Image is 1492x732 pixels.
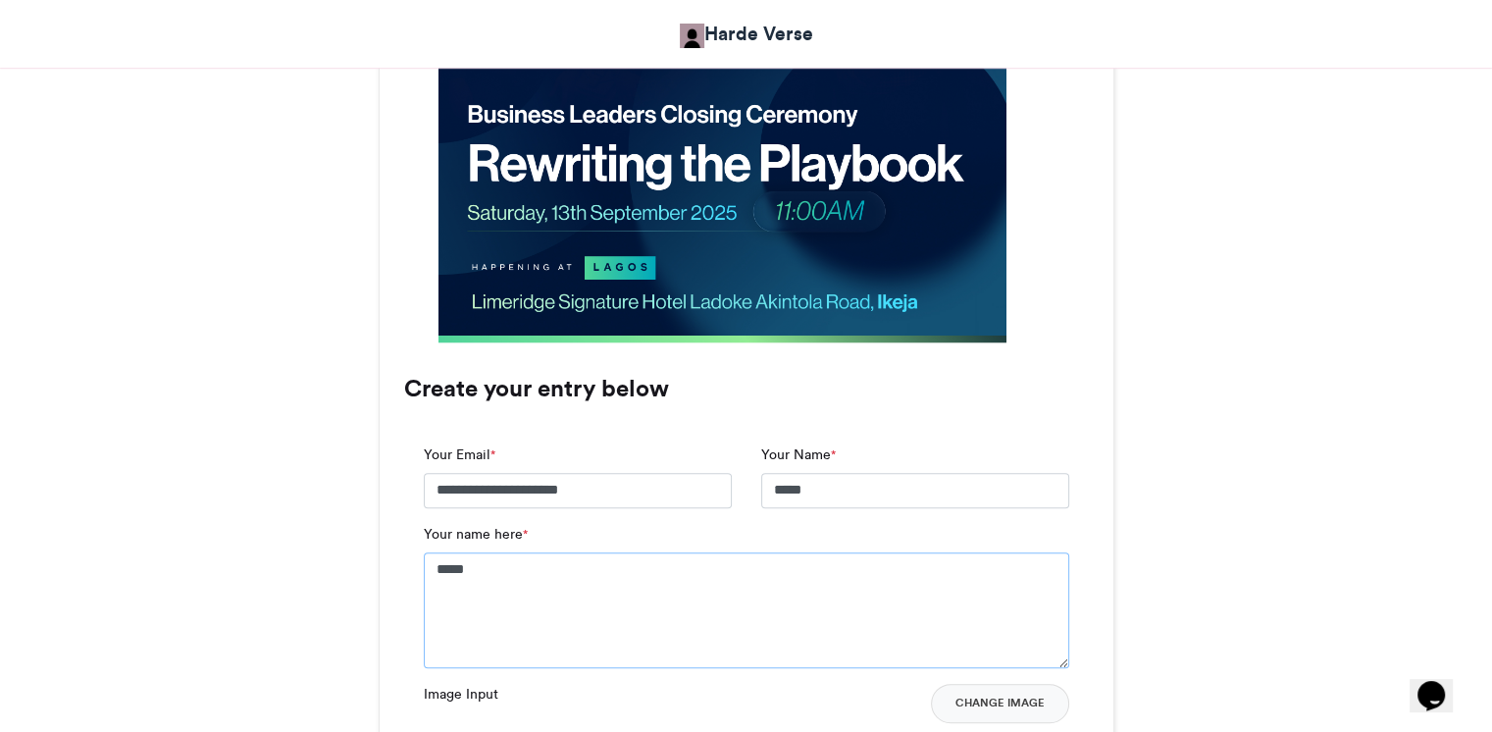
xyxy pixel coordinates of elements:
[931,684,1069,723] button: Change Image
[424,524,528,545] label: Your name here
[680,20,813,48] a: Harde Verse
[761,444,836,465] label: Your Name
[424,444,495,465] label: Your Email
[1410,654,1472,712] iframe: chat widget
[680,24,704,48] img: Harde Business School
[424,684,498,705] label: Image Input
[404,377,1089,400] h3: Create your entry below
